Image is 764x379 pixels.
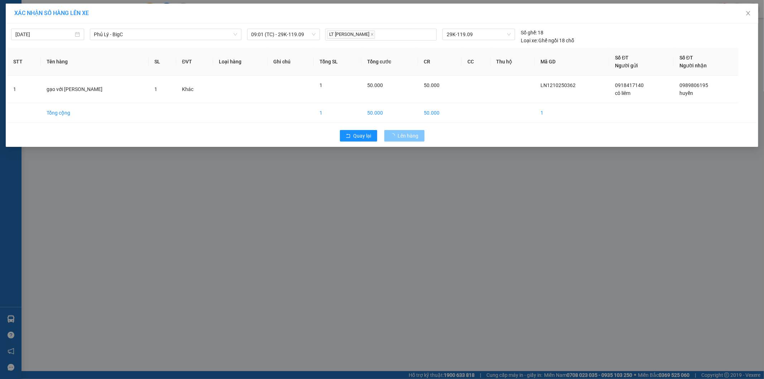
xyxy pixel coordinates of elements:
[268,48,313,76] th: Ghi chú
[314,48,361,76] th: Tổng SL
[418,48,462,76] th: CR
[521,37,538,44] span: Loại xe:
[418,103,462,123] td: 50.000
[521,29,537,37] span: Số ghế:
[679,82,708,88] span: 0989806195
[319,82,322,88] span: 1
[361,103,418,123] td: 50.000
[540,82,576,88] span: LN1210250362
[154,86,157,92] span: 1
[340,130,377,141] button: rollbackQuay lại
[370,33,374,36] span: close
[390,133,398,138] span: loading
[398,132,419,140] span: Lên hàng
[738,4,758,24] button: Close
[615,63,638,68] span: Người gửi
[462,48,490,76] th: CC
[615,90,630,96] span: cô liêm
[367,82,383,88] span: 50.000
[679,63,707,68] span: Người nhận
[41,48,149,76] th: Tên hàng
[745,10,751,16] span: close
[41,103,149,123] td: Tổng cộng
[94,29,237,40] span: Phủ Lý - BigC
[176,76,213,103] td: Khác
[615,82,644,88] span: 0918417140
[679,90,693,96] span: huyền
[384,130,424,141] button: Lên hàng
[346,133,351,139] span: rollback
[615,55,629,61] span: Số ĐT
[8,76,41,103] td: 1
[491,48,535,76] th: Thu hộ
[14,10,89,16] span: XÁC NHẬN SỐ HÀNG LÊN XE
[327,30,375,39] span: LT [PERSON_NAME]
[213,48,268,76] th: Loại hàng
[679,55,693,61] span: Số ĐT
[149,48,176,76] th: SL
[447,29,510,40] span: 29K-119.09
[314,103,361,123] td: 1
[354,132,371,140] span: Quay lại
[424,82,439,88] span: 50.000
[251,29,316,40] span: 09:01 (TC) - 29K-119.09
[535,48,609,76] th: Mã GD
[176,48,213,76] th: ĐVT
[41,76,149,103] td: gạo với [PERSON_NAME]
[535,103,609,123] td: 1
[521,37,575,44] div: Ghế ngồi 18 chỗ
[521,29,544,37] div: 18
[361,48,418,76] th: Tổng cước
[8,48,41,76] th: STT
[233,32,237,37] span: down
[15,30,73,38] input: 12/10/2025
